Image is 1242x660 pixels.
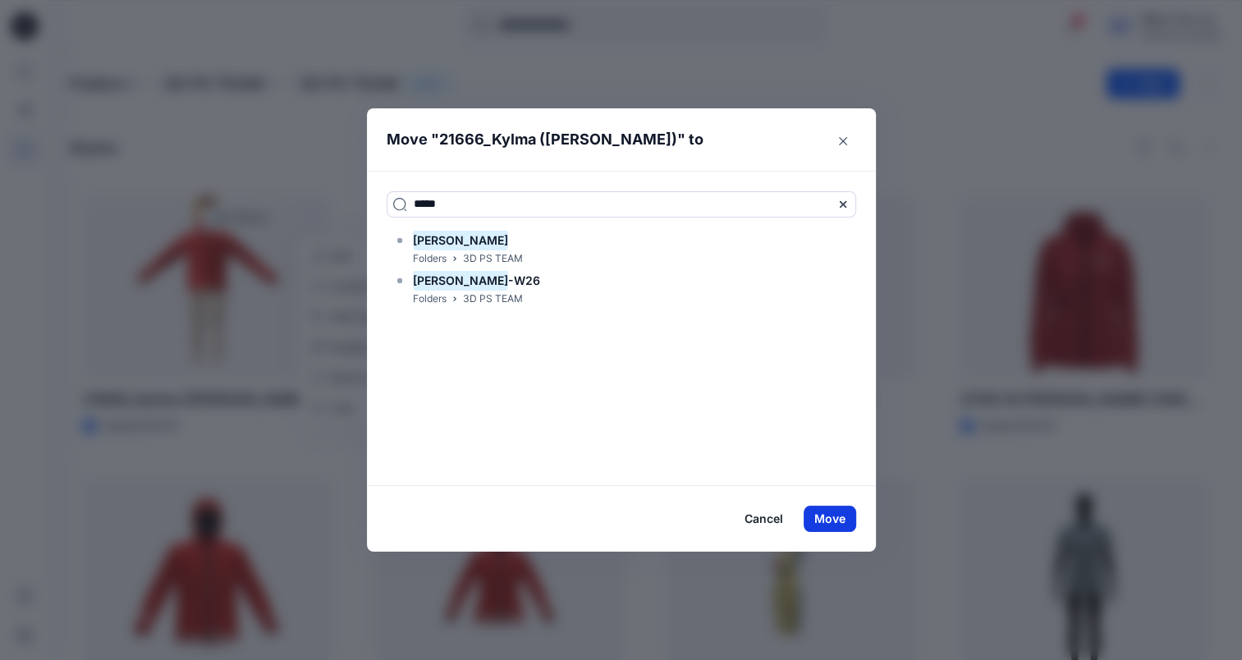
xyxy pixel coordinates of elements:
[508,273,540,287] span: -W26
[463,250,523,268] p: 3D PS TEAM
[367,108,850,171] header: Move " " to
[439,128,677,151] p: 21666_Kylma ([PERSON_NAME])
[804,506,856,532] button: Move
[463,291,523,308] p: 3D PS TEAM
[413,229,508,251] mark: [PERSON_NAME]
[830,128,856,154] button: Close
[413,269,508,291] mark: [PERSON_NAME]
[413,250,447,268] p: Folders
[734,506,794,532] button: Cancel
[413,291,447,308] p: Folders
